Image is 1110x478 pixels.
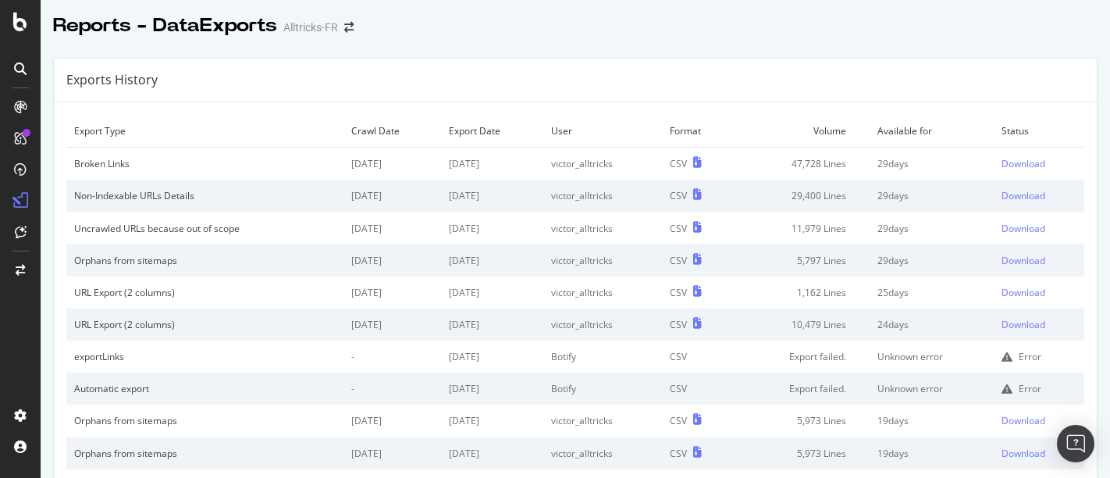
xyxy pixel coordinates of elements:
[1001,254,1076,267] a: Download
[74,157,336,170] div: Broken Links
[870,276,994,309] td: 25 days
[870,244,994,276] td: 29 days
[670,286,687,299] div: CSV
[670,157,687,170] div: CSV
[1001,222,1045,235] div: Download
[735,115,870,148] td: Volume
[66,115,343,148] td: Export Type
[74,286,336,299] div: URL Export (2 columns)
[74,189,336,202] div: Non-Indexable URLs Details
[74,318,336,331] div: URL Export (2 columns)
[670,447,687,460] div: CSV
[735,437,870,469] td: 5,973 Lines
[343,341,441,373] td: -
[74,222,336,235] div: Uncrawled URLs because out of scope
[343,115,441,148] td: Crawl Date
[735,148,870,180] td: 47,728 Lines
[343,437,441,469] td: [DATE]
[1001,157,1076,170] a: Download
[670,222,687,235] div: CSV
[74,254,336,267] div: Orphans from sitemaps
[441,115,543,148] td: Export Date
[670,254,687,267] div: CSV
[870,373,994,405] td: Unknown error
[1001,254,1045,267] div: Download
[543,373,661,405] td: Botify
[735,212,870,244] td: 11,979 Lines
[1057,425,1094,462] div: Open Intercom Messenger
[1001,286,1045,299] div: Download
[441,276,543,309] td: [DATE]
[441,405,543,437] td: [DATE]
[74,350,336,363] div: exportLinks
[543,341,661,373] td: Botify
[1001,157,1045,170] div: Download
[670,414,687,427] div: CSV
[543,276,661,309] td: victor_alltricks
[735,341,870,373] td: Export failed.
[870,437,994,469] td: 19 days
[1001,318,1045,331] div: Download
[1001,318,1076,331] a: Download
[735,180,870,212] td: 29,400 Lines
[870,115,994,148] td: Available for
[343,373,441,405] td: -
[670,189,687,202] div: CSV
[441,341,543,373] td: [DATE]
[343,244,441,276] td: [DATE]
[1001,286,1076,299] a: Download
[441,373,543,405] td: [DATE]
[441,148,543,180] td: [DATE]
[1001,447,1076,460] a: Download
[543,180,661,212] td: victor_alltricks
[1001,414,1076,427] a: Download
[1001,222,1076,235] a: Download
[441,244,543,276] td: [DATE]
[1001,447,1045,460] div: Download
[870,180,994,212] td: 29 days
[441,212,543,244] td: [DATE]
[662,373,735,405] td: CSV
[441,309,543,341] td: [DATE]
[870,148,994,180] td: 29 days
[74,447,336,460] div: Orphans from sitemaps
[1019,382,1041,395] div: Error
[74,414,336,427] div: Orphans from sitemaps
[441,437,543,469] td: [DATE]
[1001,189,1076,202] a: Download
[994,115,1084,148] td: Status
[870,212,994,244] td: 29 days
[662,341,735,373] td: CSV
[543,148,661,180] td: victor_alltricks
[66,71,158,89] div: Exports History
[735,309,870,341] td: 10,479 Lines
[1019,350,1041,363] div: Error
[543,212,661,244] td: victor_alltricks
[343,148,441,180] td: [DATE]
[344,22,354,33] div: arrow-right-arrow-left
[441,180,543,212] td: [DATE]
[74,382,336,395] div: Automatic export
[543,405,661,437] td: victor_alltricks
[343,309,441,341] td: [DATE]
[670,318,687,331] div: CSV
[735,373,870,405] td: Export failed.
[343,212,441,244] td: [DATE]
[735,405,870,437] td: 5,973 Lines
[735,276,870,309] td: 1,162 Lines
[870,309,994,341] td: 24 days
[870,341,994,373] td: Unknown error
[1001,189,1045,202] div: Download
[343,180,441,212] td: [DATE]
[283,20,338,35] div: Alltricks-FR
[53,12,277,39] div: Reports - DataExports
[662,115,735,148] td: Format
[343,405,441,437] td: [DATE]
[870,405,994,437] td: 19 days
[543,115,661,148] td: User
[343,276,441,309] td: [DATE]
[543,244,661,276] td: victor_alltricks
[735,244,870,276] td: 5,797 Lines
[1001,414,1045,427] div: Download
[543,309,661,341] td: victor_alltricks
